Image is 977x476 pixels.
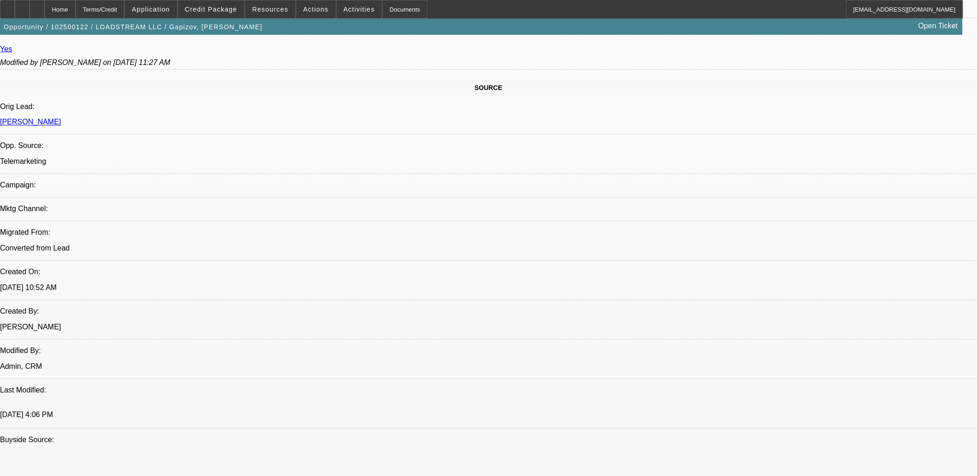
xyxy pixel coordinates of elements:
[125,0,177,18] button: Application
[185,6,237,13] span: Credit Package
[252,6,288,13] span: Resources
[4,23,262,31] span: Opportunity / 102500122 / LOADSTREAM LLC / Gapizov, [PERSON_NAME]
[178,0,244,18] button: Credit Package
[344,6,375,13] span: Activities
[296,0,336,18] button: Actions
[132,6,170,13] span: Application
[245,0,295,18] button: Resources
[337,0,382,18] button: Activities
[915,18,962,34] a: Open Ticket
[475,84,503,91] span: SOURCE
[303,6,329,13] span: Actions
